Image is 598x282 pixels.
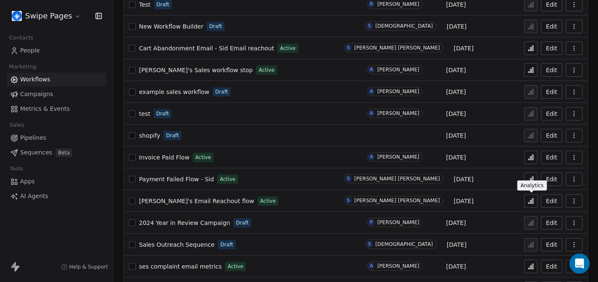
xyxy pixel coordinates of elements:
span: ses complaint email metrics [139,263,222,270]
div: S [368,23,371,29]
a: Help & Support [61,264,108,270]
span: Marketing [5,60,40,73]
span: [DATE] [446,153,466,162]
div: S [347,175,349,182]
button: Edit [541,63,562,77]
span: Sales [6,119,28,131]
span: Metrics & Events [20,104,70,113]
span: [DATE] [446,0,466,9]
a: AI Agents [7,189,106,203]
span: Help & Support [69,264,108,270]
span: Test [139,1,151,8]
span: Active [259,66,274,74]
div: S [368,241,371,248]
span: [DATE] [447,22,467,31]
span: [DATE] [446,262,466,271]
span: [DATE] [446,219,466,227]
a: Payment Failed Flow - Sid [139,175,214,183]
p: Analytics [521,182,544,189]
div: [DEMOGRAPHIC_DATA] [375,241,433,247]
span: Active [195,154,211,161]
span: Active [260,197,275,205]
a: New Workflow Builder [139,22,203,31]
div: [PERSON_NAME] [377,263,419,269]
button: Edit [541,216,562,230]
span: Workflows [20,75,50,84]
span: example sales workflow [139,89,210,95]
span: [PERSON_NAME]'s Sales workflow stop [139,67,253,73]
div: R [370,1,373,8]
button: Edit [541,194,562,208]
span: Invoice Paid Flow [139,154,189,161]
span: Draft [236,219,249,227]
span: test [139,110,150,117]
a: [PERSON_NAME]'s Email Reachout flow [139,197,254,205]
a: SequencesBeta [7,146,106,159]
a: Workflows [7,73,106,86]
div: [PERSON_NAME] [PERSON_NAME] [354,176,440,182]
span: Campaigns [20,90,53,99]
span: [DATE] [446,66,466,74]
span: [DATE] [454,175,473,183]
span: Draft [209,23,222,30]
span: Draft [166,132,178,139]
a: Pipelines [7,131,106,145]
a: Edit [541,172,562,186]
button: Edit [541,260,562,273]
div: A [370,263,373,269]
span: Sales Outreach Sequence [139,241,215,248]
span: Contacts [5,31,37,44]
a: People [7,44,106,57]
span: [DATE] [446,110,466,118]
span: Payment Failed Flow - Sid [139,176,214,183]
span: [PERSON_NAME]'s Email Reachout flow [139,198,254,204]
div: [PERSON_NAME] [377,89,419,94]
span: Beta [55,149,72,157]
div: [DEMOGRAPHIC_DATA] [375,23,433,29]
a: shopify [139,131,160,140]
span: 2024 Year in Review Campaign [139,219,230,226]
div: [PERSON_NAME] [377,219,419,225]
span: Draft [156,110,169,117]
img: user_01J93QE9VH11XXZQZDP4TWZEES.jpg [12,11,22,21]
a: test [139,110,150,118]
span: [DATE] [447,240,467,249]
span: Draft [215,88,228,96]
a: Sales Outreach Sequence [139,240,215,249]
button: Edit [541,151,562,164]
a: 2024 Year in Review Campaign [139,219,230,227]
div: A [370,88,373,95]
div: S [347,44,349,51]
div: A [370,110,373,117]
span: Cart Abandonment Email - Sid Email reachout [139,45,274,52]
div: [PERSON_NAME] [377,154,419,160]
button: Edit [541,238,562,251]
a: [PERSON_NAME]'s Sales workflow stop [139,66,253,74]
a: Test [139,0,151,9]
span: Apps [20,177,35,186]
span: [DATE] [454,44,473,52]
span: Swipe Pages [25,10,72,21]
a: Campaigns [7,87,106,101]
a: example sales workflow [139,88,210,96]
a: Cart Abandonment Email - Sid Email reachout [139,44,274,52]
span: shopify [139,132,160,139]
span: AI Agents [20,192,48,201]
span: New Workflow Builder [139,23,203,30]
button: Edit [541,20,562,33]
button: Edit [541,107,562,120]
div: S [347,197,349,204]
button: Edit [541,42,562,55]
div: A [370,154,373,160]
span: [DATE] [446,131,466,140]
div: P [370,219,372,226]
a: Apps [7,175,106,188]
